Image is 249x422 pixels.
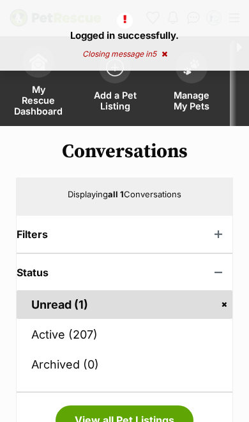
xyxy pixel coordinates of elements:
[169,90,214,111] span: Manage My Pets
[17,290,232,319] a: Unread (1)
[153,39,230,126] a: Manage My Pets
[17,229,232,240] header: Filters
[77,39,153,126] a: Add a Pet Listing
[17,320,232,349] a: Active (207)
[17,267,232,278] header: Status
[17,350,232,379] a: Archived (0)
[68,189,181,199] span: Displaying Conversations
[108,189,124,199] strong: all 1
[93,90,137,111] span: Add a Pet Listing
[14,84,63,116] span: My Rescue Dashboard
